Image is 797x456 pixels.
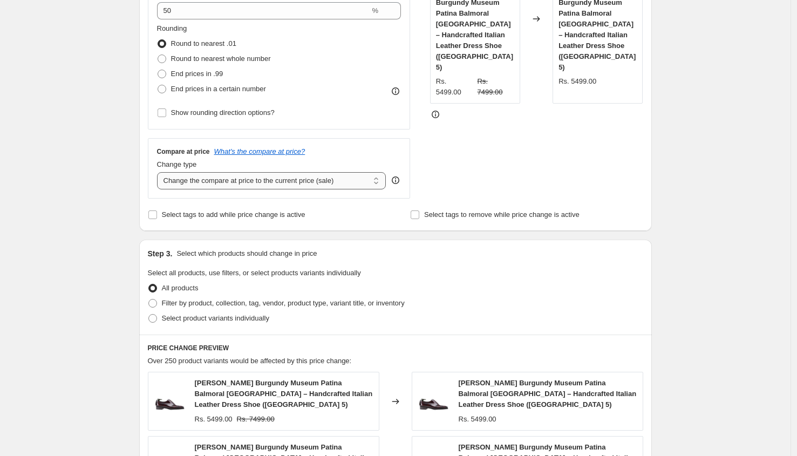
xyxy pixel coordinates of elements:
[162,299,405,307] span: Filter by product, collection, tag, vendor, product type, variant title, or inventory
[171,85,266,93] span: End prices in a certain number
[372,6,378,15] span: %
[171,70,223,78] span: End prices in .99
[162,284,199,292] span: All products
[157,24,187,32] span: Rounding
[162,210,305,219] span: Select tags to add while price change is active
[148,269,361,277] span: Select all products, use filters, or select products variants individually
[195,379,373,409] span: [PERSON_NAME] Burgundy Museum Patina Balmoral [GEOGRAPHIC_DATA] – Handcrafted Italian Leather Dre...
[157,160,197,168] span: Change type
[237,414,275,425] strike: Rs. 7499.00
[171,39,236,47] span: Round to nearest .01
[424,210,580,219] span: Select tags to remove while price change is active
[436,76,473,98] div: Rs. 5499.00
[418,385,450,418] img: 0050_5ada88bd-54f5-4eb1-be4f-be2c4ac89f4e_80x.png
[154,385,186,418] img: 0050_5ada88bd-54f5-4eb1-be4f-be2c4ac89f4e_80x.png
[459,379,637,409] span: [PERSON_NAME] Burgundy Museum Patina Balmoral [GEOGRAPHIC_DATA] – Handcrafted Italian Leather Dre...
[148,248,173,259] h2: Step 3.
[459,414,496,425] div: Rs. 5499.00
[214,147,305,155] button: What's the compare at price?
[157,2,370,19] input: 50
[171,55,271,63] span: Round to nearest whole number
[195,414,233,425] div: Rs. 5499.00
[148,344,643,352] h6: PRICE CHANGE PREVIEW
[157,147,210,156] h3: Compare at price
[558,76,596,87] div: Rs. 5499.00
[171,108,275,117] span: Show rounding direction options?
[162,314,269,322] span: Select product variants individually
[176,248,317,259] p: Select which products should change in price
[148,357,352,365] span: Over 250 product variants would be affected by this price change:
[477,76,514,98] strike: Rs. 7499.00
[390,175,401,186] div: help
